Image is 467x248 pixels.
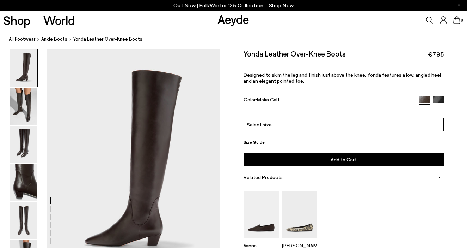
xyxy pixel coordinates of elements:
[460,18,464,22] span: 0
[10,49,37,87] img: Yonda Leather Over-Knee Boots - Image 1
[453,16,460,24] a: 0
[173,1,294,10] p: Out Now | Fall/Winter ‘25 Collection
[244,153,444,166] button: Add to Cart
[244,174,283,180] span: Related Products
[41,35,67,43] a: ankle boots
[9,30,467,49] nav: breadcrumb
[244,72,441,84] span: Designed to skim the leg and finish just above the knee, Yonda features a low, angled heel and an...
[244,96,412,105] div: Color:
[436,175,440,179] img: svg%3E
[10,202,37,239] img: Yonda Leather Over-Knee Boots - Image 5
[10,126,37,163] img: Yonda Leather Over-Knee Boots - Image 3
[73,35,142,43] span: Yonda Leather Over-Knee Boots
[43,14,75,26] a: World
[3,14,30,26] a: Shop
[244,49,346,58] h2: Yonda Leather Over-Knee Boots
[282,191,317,238] img: Ellie Almond-Toe Flats
[244,138,265,147] button: Size Guide
[247,121,272,128] span: Select size
[257,96,279,102] span: Moka Calf
[269,2,294,8] span: Navigate to /collections/new-in
[437,124,441,128] img: svg%3E
[41,36,67,42] span: ankle boots
[217,12,249,26] a: Aeyde
[10,88,37,125] img: Yonda Leather Over-Knee Boots - Image 2
[331,157,357,163] span: Add to Cart
[9,35,36,43] a: All Footwear
[428,50,444,59] span: €795
[244,191,279,238] img: Vanna Almond-Toe Loafers
[10,164,37,201] img: Yonda Leather Over-Knee Boots - Image 4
